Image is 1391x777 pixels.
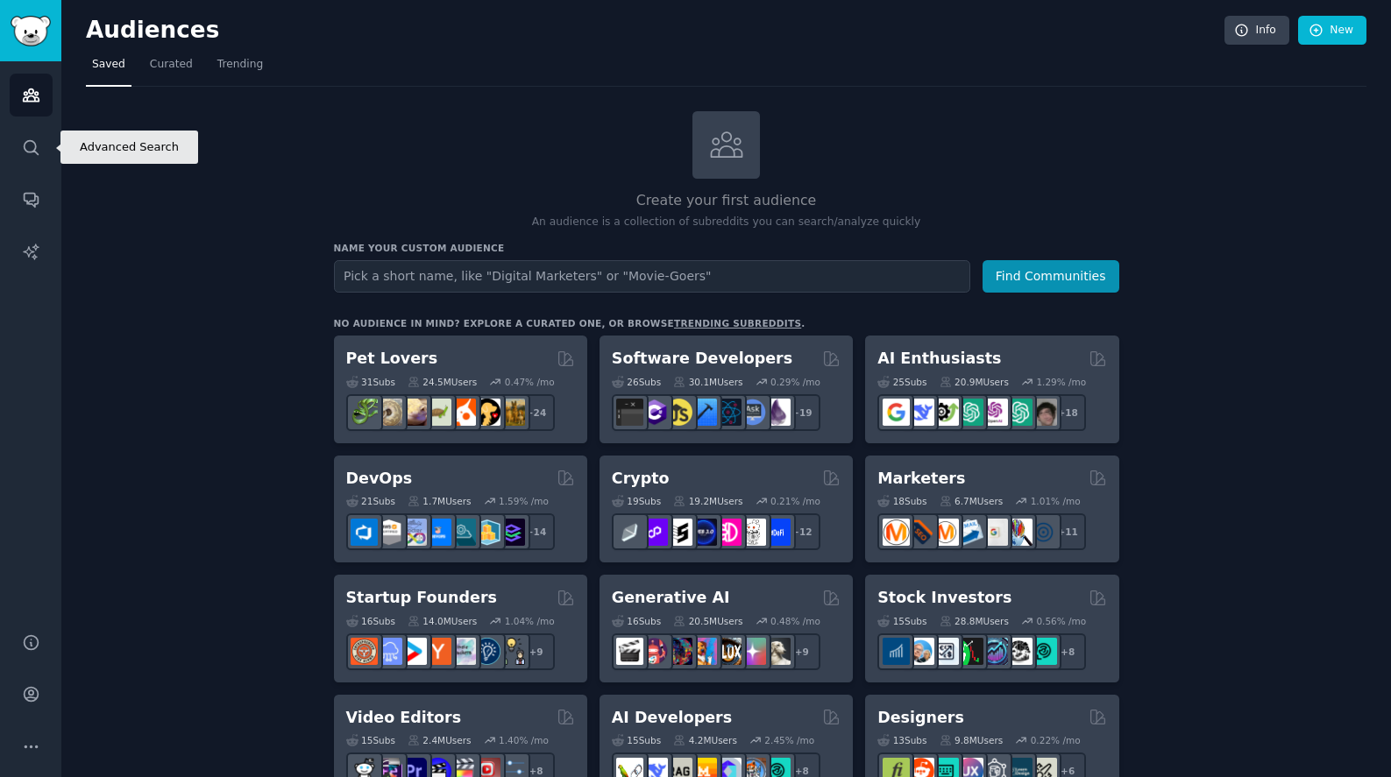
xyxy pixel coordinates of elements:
[1036,376,1086,388] div: 1.29 % /mo
[784,394,820,431] div: + 19
[673,376,742,388] div: 30.1M Users
[690,638,717,665] img: sdforall
[770,495,820,507] div: 0.21 % /mo
[498,399,525,426] img: dogbreed
[612,468,670,490] h2: Crypto
[940,615,1009,627] div: 28.8M Users
[612,348,792,370] h2: Software Developers
[217,57,263,73] span: Trending
[612,615,661,627] div: 16 Sub s
[518,394,555,431] div: + 24
[400,638,427,665] img: startup
[1049,633,1086,670] div: + 8
[877,587,1011,609] h2: Stock Investors
[408,615,477,627] div: 14.0M Users
[665,638,692,665] img: deepdream
[473,519,500,546] img: aws_cdk
[763,519,791,546] img: defi_
[877,734,926,746] div: 13 Sub s
[11,16,51,46] img: GummySearch logo
[1030,399,1057,426] img: ArtificalIntelligence
[739,519,766,546] img: CryptoNews
[1224,16,1289,46] a: Info
[346,615,395,627] div: 16 Sub s
[499,495,549,507] div: 1.59 % /mo
[346,348,438,370] h2: Pet Lovers
[334,190,1119,212] h2: Create your first audience
[641,638,668,665] img: dalle2
[883,399,910,426] img: GoogleGeminiAI
[1030,519,1057,546] img: OnlineMarketing
[449,399,476,426] img: cockatiel
[907,638,934,665] img: ValueInvesting
[346,707,462,729] h2: Video Editors
[665,399,692,426] img: learnjavascript
[150,57,193,73] span: Curated
[1049,394,1086,431] div: + 18
[346,495,395,507] div: 21 Sub s
[907,399,934,426] img: DeepSeek
[424,519,451,546] img: DevOpsLinks
[739,638,766,665] img: starryai
[673,734,737,746] div: 4.2M Users
[498,519,525,546] img: PlatformEngineers
[877,348,1001,370] h2: AI Enthusiasts
[764,734,814,746] div: 2.45 % /mo
[473,399,500,426] img: PetAdvice
[883,519,910,546] img: content_marketing
[981,399,1008,426] img: OpenAIDev
[424,399,451,426] img: turtle
[400,519,427,546] img: Docker_DevOps
[346,468,413,490] h2: DevOps
[616,638,643,665] img: aivideo
[408,495,472,507] div: 1.7M Users
[956,399,983,426] img: chatgpt_promptDesign
[351,638,378,665] img: EntrepreneurRideAlong
[505,615,555,627] div: 1.04 % /mo
[714,519,742,546] img: defiblockchain
[473,638,500,665] img: Entrepreneurship
[144,51,199,87] a: Curated
[983,260,1119,293] button: Find Communities
[1005,399,1033,426] img: chatgpt_prompts_
[518,513,555,550] div: + 14
[940,495,1004,507] div: 6.7M Users
[714,638,742,665] img: FluxAI
[375,399,402,426] img: ballpython
[1031,495,1081,507] div: 1.01 % /mo
[375,638,402,665] img: SaaS
[334,317,806,329] div: No audience in mind? Explore a curated one, or browse .
[877,495,926,507] div: 18 Sub s
[1005,519,1033,546] img: MarketingResearch
[86,17,1224,45] h2: Audiences
[616,399,643,426] img: software
[92,57,125,73] span: Saved
[408,376,477,388] div: 24.5M Users
[784,633,820,670] div: + 9
[505,376,555,388] div: 0.47 % /mo
[612,707,732,729] h2: AI Developers
[346,587,497,609] h2: Startup Founders
[665,519,692,546] img: ethstaker
[763,638,791,665] img: DreamBooth
[375,519,402,546] img: AWS_Certified_Experts
[612,495,661,507] div: 19 Sub s
[932,519,959,546] img: AskMarketing
[616,519,643,546] img: ethfinance
[714,399,742,426] img: reactnative
[1298,16,1366,46] a: New
[334,242,1119,254] h3: Name your custom audience
[877,615,926,627] div: 15 Sub s
[211,51,269,87] a: Trending
[940,376,1009,388] div: 20.9M Users
[498,638,525,665] img: growmybusiness
[518,633,555,670] div: + 9
[956,638,983,665] img: Trading
[1005,638,1033,665] img: swingtrading
[907,519,934,546] img: bigseo
[499,734,549,746] div: 1.40 % /mo
[690,399,717,426] img: iOSProgramming
[424,638,451,665] img: ycombinator
[673,495,742,507] div: 19.2M Users
[449,638,476,665] img: indiehackers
